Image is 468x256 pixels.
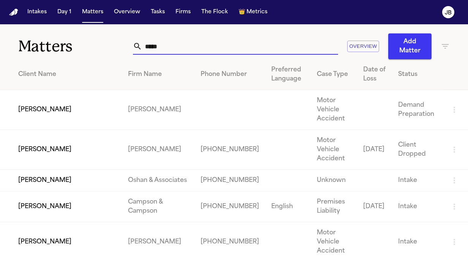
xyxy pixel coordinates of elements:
td: Campson & Campson [122,191,194,222]
div: Firm Name [128,70,188,79]
div: Phone Number [201,70,259,79]
td: Demand Preparation [392,90,444,130]
td: [PHONE_NUMBER] [194,170,265,191]
h1: Matters [18,37,133,56]
td: Intake [392,170,444,191]
div: Client Name [18,70,116,79]
button: Intakes [24,5,50,19]
td: Unknown [311,170,357,191]
button: Overview [111,5,143,19]
td: Motor Vehicle Accident [311,90,357,130]
div: Case Type [317,70,351,79]
button: Tasks [148,5,168,19]
button: Firms [172,5,194,19]
a: Home [9,9,18,16]
td: [DATE] [357,191,392,222]
td: Oshan & Associates [122,170,194,191]
div: Date of Loss [363,65,386,84]
button: The Flock [198,5,231,19]
div: Status [398,70,438,79]
td: [PERSON_NAME] [122,90,194,130]
td: Client Dropped [392,130,444,170]
button: Overview [347,41,379,52]
td: [PHONE_NUMBER] [194,130,265,170]
td: Intake [392,191,444,222]
td: Premises Liability [311,191,357,222]
td: [PERSON_NAME] [122,130,194,170]
td: Motor Vehicle Accident [311,130,357,170]
button: Matters [79,5,106,19]
button: Add Matter [388,33,432,59]
button: crownMetrics [236,5,270,19]
img: Finch Logo [9,9,18,16]
td: English [265,191,311,222]
td: [DATE] [357,130,392,170]
button: Day 1 [54,5,74,19]
td: [PHONE_NUMBER] [194,191,265,222]
div: Preferred Language [271,65,305,84]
